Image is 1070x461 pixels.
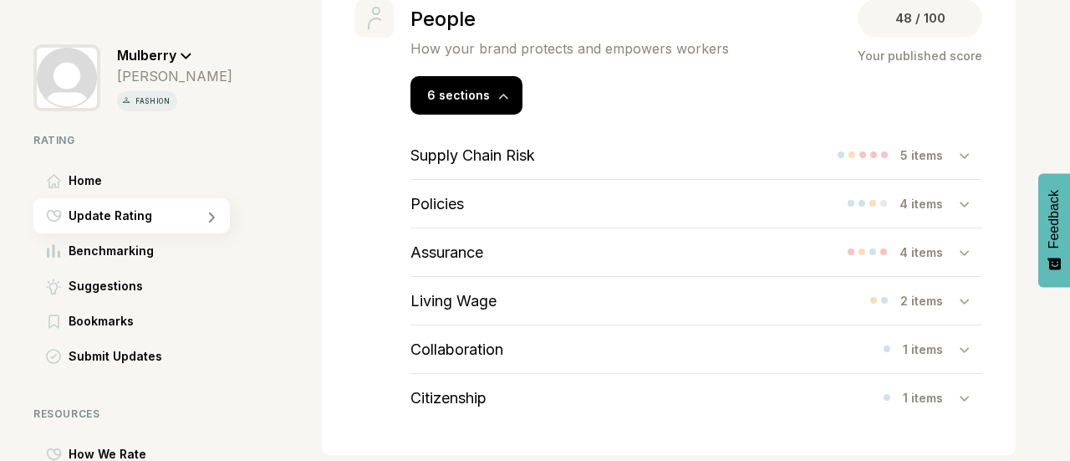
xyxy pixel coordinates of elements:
[69,346,162,366] span: Submit Updates
[33,339,232,374] a: Submit UpdatesSubmit Updates
[46,209,62,223] img: Update Rating
[69,241,154,261] span: Benchmarking
[117,47,176,64] span: Mulberry
[69,311,134,331] span: Bookmarks
[33,198,232,233] a: Update RatingUpdate Rating
[33,269,232,304] a: SuggestionsSuggestions
[132,95,174,108] p: fashion
[903,342,960,356] div: 1 items
[410,195,464,213] h3: Policies
[120,95,132,106] img: vertical icon
[33,134,232,146] div: Rating
[410,341,503,358] h3: Collaboration
[903,391,960,405] div: 1 items
[427,88,490,102] span: 6 sections
[47,244,60,258] img: Benchmarking
[899,197,960,211] div: 4 items
[410,7,729,31] h2: People
[69,206,152,226] span: Update Rating
[858,46,982,66] div: Your published score
[69,276,143,296] span: Suggestions
[33,304,232,339] a: BookmarksBookmarks
[410,243,483,261] h3: Assurance
[900,148,960,162] div: 5 items
[46,279,61,295] img: Suggestions
[48,315,59,329] img: Bookmarks
[410,146,535,164] h3: Supply Chain Risk
[47,174,61,188] img: Home
[46,349,61,364] img: Submit Updates
[410,389,487,407] h3: Citizenship
[368,7,382,30] img: People
[69,171,102,191] span: Home
[1038,173,1070,287] button: Feedback - Show survey
[899,245,960,259] div: 4 items
[996,387,1053,444] iframe: Website support platform help button
[33,233,232,269] a: BenchmarkingBenchmarking
[410,40,729,57] p: How your brand protects and empowers workers
[33,407,232,420] div: Resources
[46,448,62,461] img: How We Rate
[410,292,497,310] h3: Living Wage
[900,294,960,308] div: 2 items
[1047,190,1062,248] span: Feedback
[117,68,232,85] div: [PERSON_NAME]
[33,163,232,198] a: HomeHome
